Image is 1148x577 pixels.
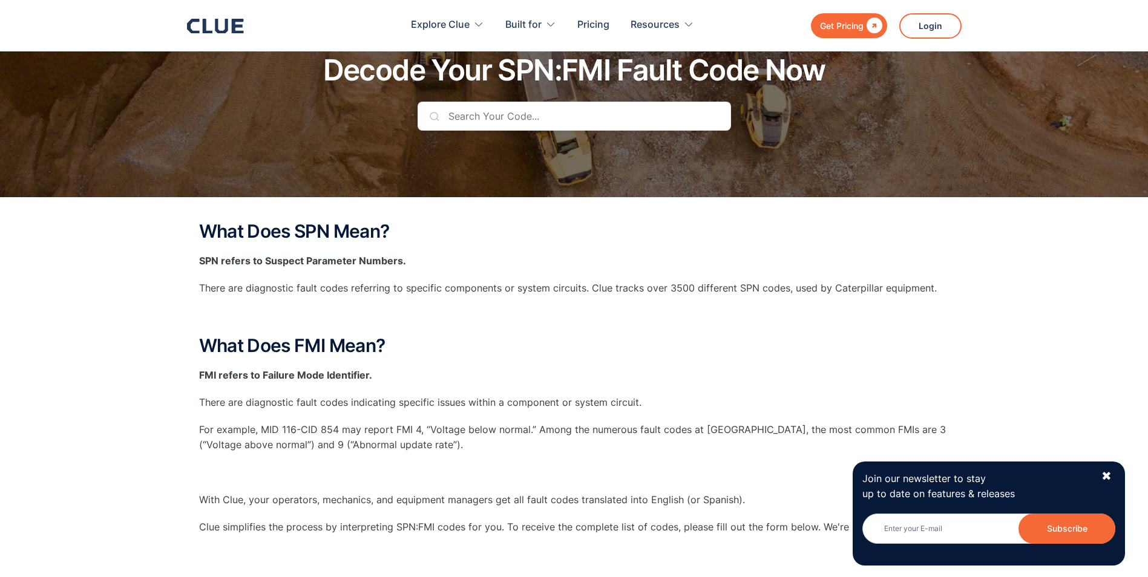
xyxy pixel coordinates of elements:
[820,18,864,33] div: Get Pricing
[199,465,950,480] p: ‍
[631,6,694,44] div: Resources
[899,13,962,39] a: Login
[411,6,484,44] div: Explore Clue
[199,520,950,535] p: Clue simplifies the process by interpreting SPN:FMI codes for you. To receive the complete list o...
[199,308,950,324] p: ‍
[862,513,1115,556] form: Newsletter
[862,471,1090,501] p: Join our newsletter to stay up to date on features & releases
[811,13,887,38] a: Get Pricing
[505,6,556,44] div: Built for
[1018,513,1115,544] input: Subscribe
[864,18,882,33] div: 
[577,6,609,44] a: Pricing
[199,255,406,267] strong: SPN refers to Suspect Parameter Numbers.
[631,6,680,44] div: Resources
[505,6,542,44] div: Built for
[323,54,825,86] h1: Decode Your SPN:FMI Fault Code Now
[199,369,372,381] strong: FMI refers to Failure Mode Identifier.
[862,513,1115,544] input: Enter your E-mail
[199,492,950,507] p: With Clue, your operators, mechanics, and equipment managers get all fault codes translated into ...
[199,395,950,410] p: There are diagnostic fault codes indicating specific issues within a component or system circuit.
[199,422,950,452] p: For example, MID 116-CID 854 may report FMI 4, “Voltage below normal.” Among the numerous fault c...
[411,6,470,44] div: Explore Clue
[418,102,731,131] input: Search Your Code...
[199,547,950,562] p: ‍
[199,336,950,356] h2: What Does FMI Mean?
[1101,469,1112,484] div: ✖
[199,281,950,296] p: There are diagnostic fault codes referring to specific components or system circuits. Clue tracks...
[199,221,950,241] h2: What Does SPN Mean?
